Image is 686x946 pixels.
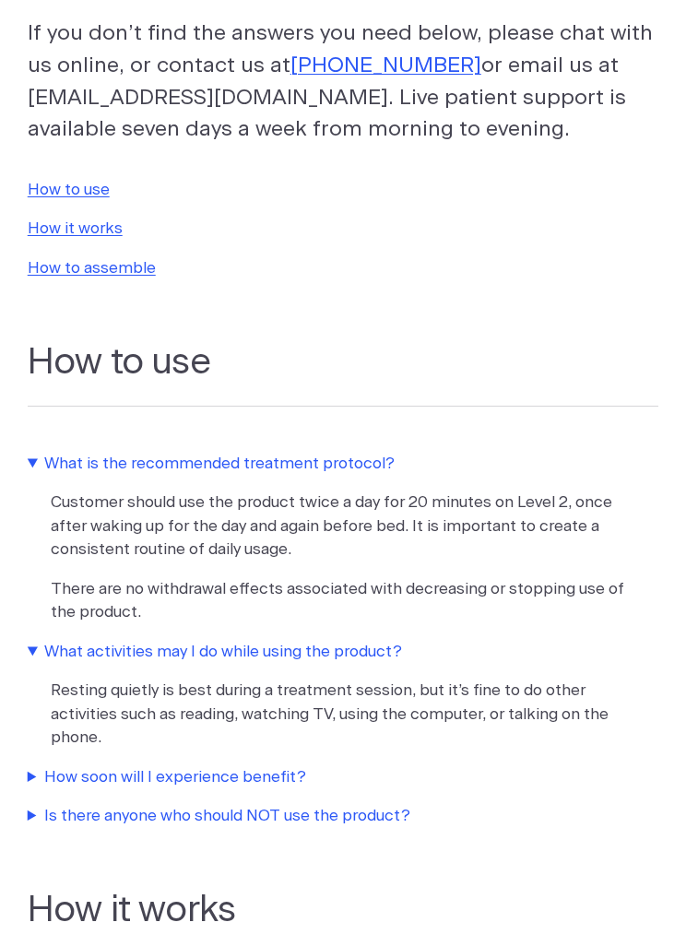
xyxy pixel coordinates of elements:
summary: Is there anyone who should NOT use the product? [28,804,659,828]
summary: What activities may I do while using the product? [28,640,659,664]
summary: What is the recommended treatment protocol? [28,452,659,476]
a: How to assemble [28,260,156,276]
a: [PHONE_NUMBER] [290,55,481,77]
p: There are no withdrawal effects associated with decreasing or stopping use of the product. [51,577,635,624]
a: How it works [28,220,123,236]
h2: How to use [28,341,659,407]
p: Customer should use the product twice a day for 20 minutes on Level 2, once after waking up for t... [51,491,635,562]
p: Resting quietly is best during a treatment session, but it’s fine to do other activities such as ... [51,679,635,750]
p: If you don’t find the answers you need below, please chat with us online, or contact us at or ema... [28,18,659,146]
a: How to use [28,182,110,197]
summary: How soon will I experience benefit? [28,765,659,789]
